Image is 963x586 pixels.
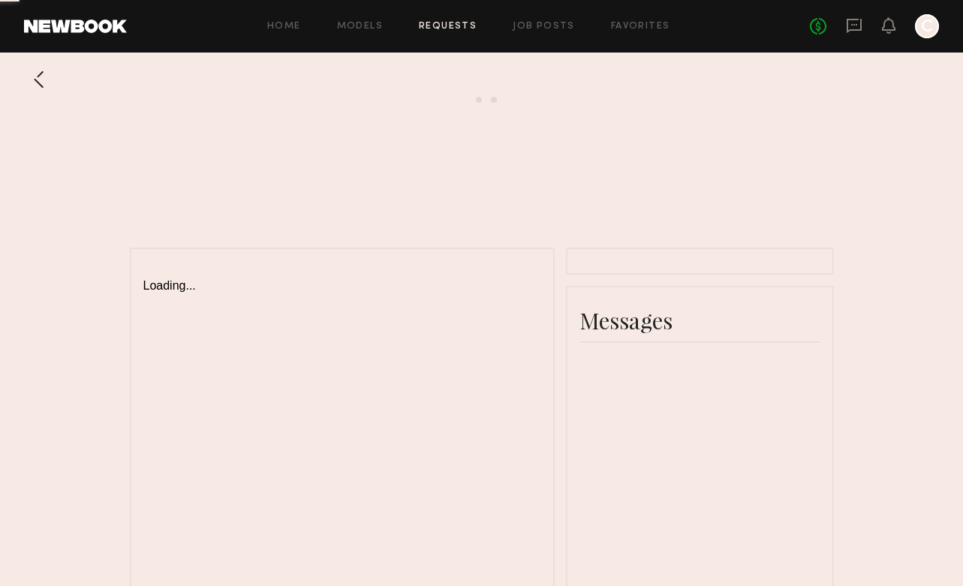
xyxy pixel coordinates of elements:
[915,14,939,38] a: C
[143,261,541,293] div: Loading...
[579,305,820,335] div: Messages
[611,22,670,32] a: Favorites
[513,22,575,32] a: Job Posts
[419,22,477,32] a: Requests
[337,22,383,32] a: Models
[267,22,301,32] a: Home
